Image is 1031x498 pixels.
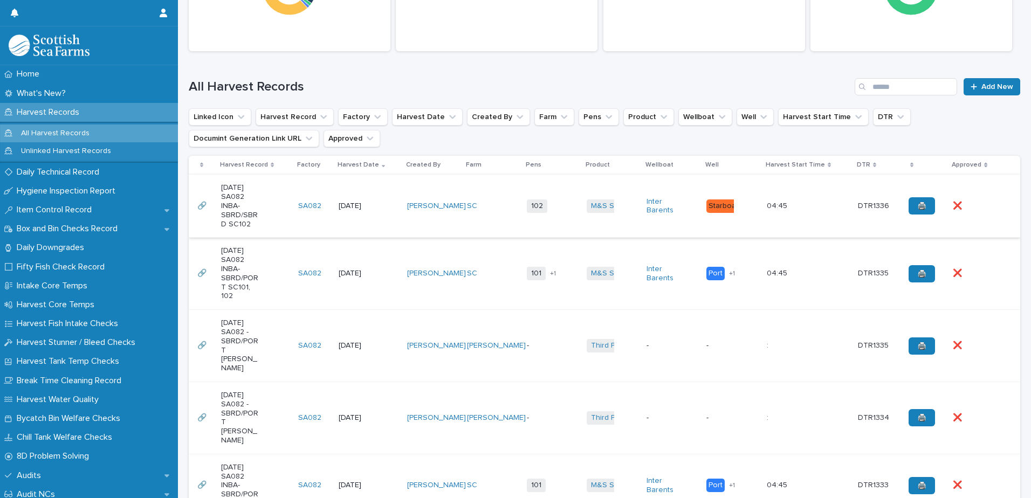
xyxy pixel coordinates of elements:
p: Hygiene Inspection Report [12,186,124,196]
p: - [706,341,745,350]
p: DTR1335 [858,339,891,350]
p: What's New? [12,88,74,99]
a: [PERSON_NAME] [407,341,466,350]
a: 🖨️ [909,265,935,282]
p: Farm [466,159,482,171]
p: [DATE] [339,341,377,350]
tr: 🔗🔗 [DATE] SA082 -SBRD/PORT [PERSON_NAME]SA082 [DATE][PERSON_NAME] [PERSON_NAME] -Third Party Salm... [189,382,1020,454]
button: Harvest Date [392,108,463,126]
p: [DATE] [339,202,377,211]
p: 🔗 [197,267,209,278]
p: Box and Bin Checks Record [12,224,126,234]
p: [DATE] [339,413,377,423]
button: Well [737,108,774,126]
button: Created By [467,108,530,126]
p: Audits [12,471,50,481]
a: [PERSON_NAME] [467,341,526,350]
span: 101 [527,267,546,280]
p: Harvest Date [338,159,379,171]
button: Farm [534,108,574,126]
a: M&S Select [591,269,631,278]
p: ❌ [953,199,964,211]
p: Approved [952,159,981,171]
p: DTR1334 [858,411,891,423]
p: All Harvest Records [12,129,98,138]
a: M&S Select [591,202,631,211]
div: Port [706,479,725,492]
div: Search [855,78,957,95]
p: 🔗 [197,339,209,350]
button: Documint Generation Link URL [189,130,319,147]
a: SA082 [298,413,321,423]
p: - [527,341,565,350]
p: Home [12,69,48,79]
p: [DATE] SA082 INBA-SBRD/SBRD SC102 [221,183,259,229]
span: 🖨️ [917,414,926,421]
p: Harvest Fish Intake Checks [12,319,127,329]
a: SC [467,202,477,211]
button: Harvest Record [256,108,334,126]
p: DTR [857,159,870,171]
a: 🖨️ [909,197,935,215]
a: [PERSON_NAME] [407,413,466,423]
span: 🖨️ [917,482,926,489]
p: - [527,413,565,423]
p: Pens [526,159,541,171]
a: [PERSON_NAME] [467,413,526,423]
p: Factory [297,159,320,171]
p: Product [586,159,610,171]
span: + 1 [550,271,556,277]
p: [DATE] SA082 -SBRD/PORT [PERSON_NAME] [221,319,259,373]
div: Port [706,267,725,280]
p: - [706,413,745,423]
p: - [647,413,685,423]
a: M&S Select [591,481,631,490]
tr: 🔗🔗 [DATE] SA082 INBA-SBRD/PORT SC101, 102SA082 [DATE][PERSON_NAME] SC 101+1M&S Select Inter Baren... [189,238,1020,310]
a: Inter Barents [647,265,685,283]
span: Add New [981,83,1013,91]
span: 🖨️ [917,270,926,278]
p: Intake Core Temps [12,281,96,291]
a: SC [467,481,477,490]
a: [PERSON_NAME] [407,481,466,490]
div: Starboard [706,199,745,213]
tr: 🔗🔗 [DATE] SA082 -SBRD/PORT [PERSON_NAME]SA082 [DATE][PERSON_NAME] [PERSON_NAME] -Third Party Salm... [189,310,1020,382]
button: Factory [338,108,388,126]
a: SA082 [298,269,321,278]
p: Chill Tank Welfare Checks [12,432,121,442]
p: : [767,411,771,423]
p: [DATE] [339,269,377,278]
p: DTR1333 [858,479,891,490]
h1: All Harvest Records [189,79,850,95]
a: 🖨️ [909,477,935,494]
a: SA082 [298,481,321,490]
p: Daily Downgrades [12,243,93,253]
p: Bycatch Bin Welfare Checks [12,413,129,424]
button: Wellboat [678,108,732,126]
p: ❌ [953,411,964,423]
p: 🔗 [197,199,209,211]
span: + 1 [729,271,735,277]
p: Harvest Start Time [766,159,825,171]
p: [DATE] [339,481,377,490]
p: Item Control Record [12,205,100,215]
p: Harvest Record [220,159,268,171]
button: Harvest Start Time [778,108,869,126]
p: [DATE] SA082 -SBRD/PORT [PERSON_NAME] [221,391,259,445]
p: ❌ [953,479,964,490]
p: Fifty Fish Check Record [12,262,113,272]
p: [DATE] SA082 INBA-SBRD/PORT SC101, 102 [221,246,259,301]
p: Daily Technical Record [12,167,108,177]
p: 04:45 [767,267,789,278]
p: Harvest Stunner / Bleed Checks [12,337,144,348]
a: SA082 [298,341,321,350]
a: Inter Barents [647,476,685,495]
a: Third Party Salmon [591,413,656,423]
span: 🖨️ [917,202,926,210]
p: Harvest Records [12,107,88,117]
button: Linked Icon [189,108,251,126]
button: Product [623,108,674,126]
button: DTR [873,108,911,126]
span: 102 [527,199,547,213]
p: ❌ [953,339,964,350]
